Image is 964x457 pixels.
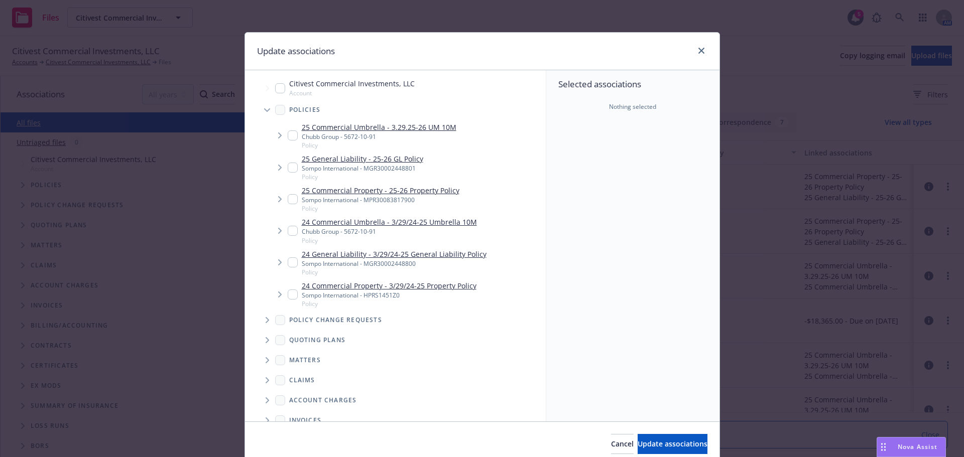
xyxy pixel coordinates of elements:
[302,280,476,291] a: 24 Commercial Property - 3/29/24-25 Property Policy
[558,78,707,90] span: Selected associations
[289,317,382,323] span: Policy change requests
[302,173,423,181] span: Policy
[302,259,487,268] div: Sompo International - MGR30002448800
[302,185,459,196] a: 25 Commercial Property - 25-26 Property Policy
[302,249,487,259] a: 24 General Liability - 3/29/24-25 General Liability Policy
[638,439,707,448] span: Update associations
[302,132,456,141] div: Chubb Group - 5672-10-91
[695,45,707,57] a: close
[611,439,634,448] span: Cancel
[289,397,357,403] span: Account charges
[302,299,476,308] span: Policy
[302,217,477,227] a: 24 Commercial Umbrella - 3/29/24-25 Umbrella 10M
[289,78,415,89] span: Citivest Commercial Investments, LLC
[302,227,477,236] div: Chubb Group - 5672-10-91
[611,434,634,454] button: Cancel
[289,357,321,363] span: Matters
[302,164,423,173] div: Sompo International - MGR30002448801
[289,107,321,113] span: Policies
[257,45,335,58] h1: Update associations
[289,337,346,343] span: Quoting plans
[245,76,546,430] div: Tree Example
[609,102,656,111] span: Nothing selected
[302,291,476,299] div: Sompo International - HPRS1451Z0
[289,89,415,97] span: Account
[898,442,937,451] span: Nova Assist
[877,437,946,457] button: Nova Assist
[302,122,456,132] a: 25 Commercial Umbrella - 3.29.25-26 UM 10M
[289,377,315,383] span: Claims
[302,196,459,204] div: Sompo International - MPR30083817900
[638,434,707,454] button: Update associations
[302,204,459,213] span: Policy
[877,437,890,456] div: Drag to move
[302,141,456,149] span: Policy
[289,417,322,423] span: Invoices
[302,154,423,164] a: 25 General Liability - 25-26 GL Policy
[302,236,477,245] span: Policy
[302,268,487,276] span: Policy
